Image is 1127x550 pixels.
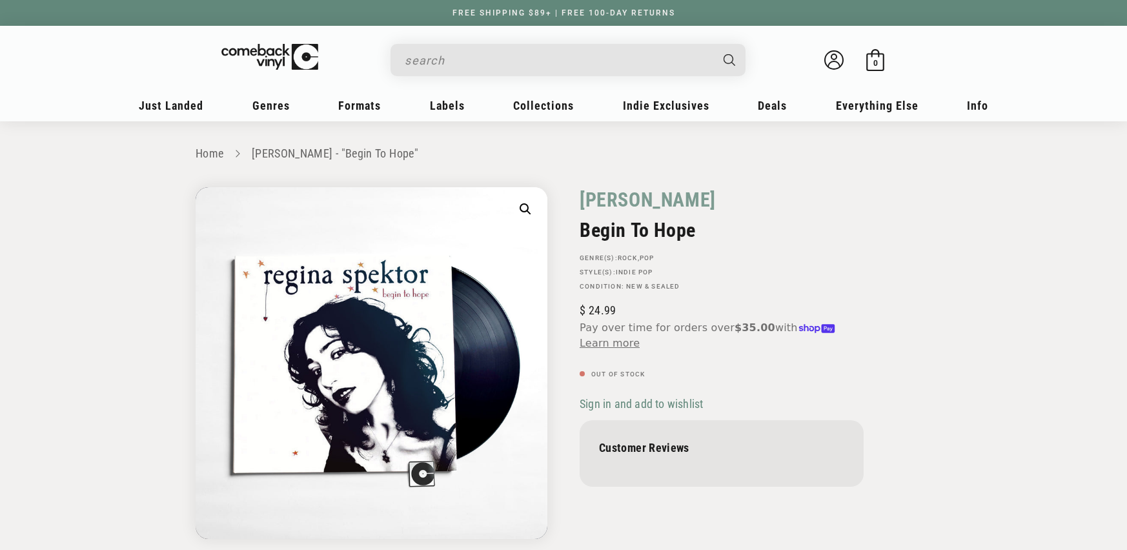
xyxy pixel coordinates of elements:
[836,99,919,112] span: Everything Else
[391,44,746,76] div: Search
[580,254,864,262] p: GENRE(S): ,
[599,441,844,454] p: Customer Reviews
[139,99,203,112] span: Just Landed
[580,371,864,378] p: Out of stock
[580,397,703,411] span: Sign in and add to wishlist
[338,99,381,112] span: Formats
[580,269,864,276] p: STYLE(S):
[580,303,585,317] span: $
[713,44,747,76] button: Search
[580,187,716,212] a: [PERSON_NAME]
[252,99,290,112] span: Genres
[196,145,931,163] nav: breadcrumbs
[580,283,864,290] p: Condition: New & Sealed
[967,99,988,112] span: Info
[618,254,638,261] a: Rock
[616,269,653,276] a: Indie Pop
[513,99,574,112] span: Collections
[580,303,616,317] span: 24.99
[758,99,787,112] span: Deals
[873,58,878,68] span: 0
[440,8,688,17] a: FREE SHIPPING $89+ | FREE 100-DAY RETURNS
[623,99,709,112] span: Indie Exclusives
[252,147,418,160] a: [PERSON_NAME] - "Begin To Hope"
[580,219,864,241] h2: Begin To Hope
[580,396,707,411] button: Sign in and add to wishlist
[640,254,655,261] a: Pop
[405,47,711,74] input: search
[430,99,465,112] span: Labels
[196,147,223,160] a: Home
